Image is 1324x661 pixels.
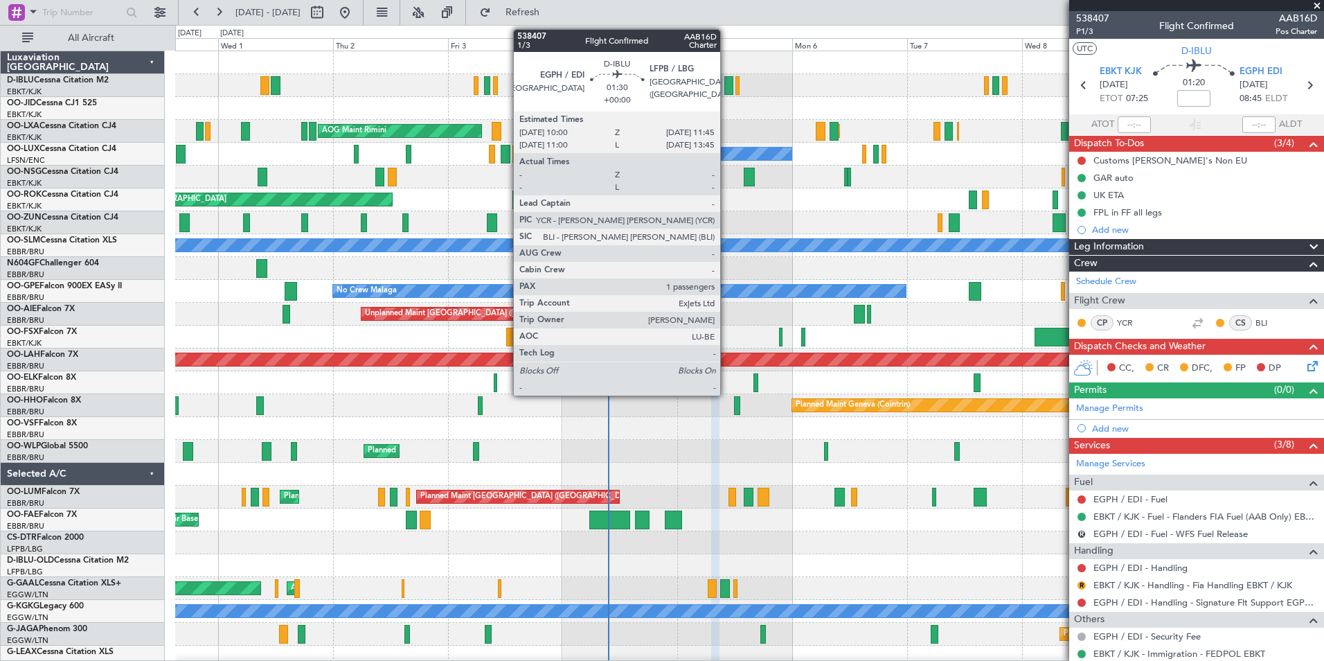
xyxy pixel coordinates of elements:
[7,488,42,496] span: OO-LUM
[7,282,122,290] a: OO-GPEFalcon 900EX EASy II
[473,1,556,24] button: Refresh
[1274,136,1294,150] span: (3/4)
[7,511,39,519] span: OO-FAE
[1093,648,1265,660] a: EBKT / KJK - Immigration - FEDPOL EBKT
[7,488,80,496] a: OO-LUMFalcon 7X
[7,590,48,600] a: EGGW/LTN
[7,373,38,382] span: OO-ELK
[7,396,43,405] span: OO-HHO
[1076,26,1109,37] span: P1/3
[1093,172,1134,184] div: GAR auto
[1093,206,1162,218] div: FPL in FF all legs
[907,38,1022,51] div: Tue 7
[322,121,386,141] div: AOG Maint Rimini
[7,168,118,176] a: OO-NSGCessna Citation CJ4
[7,191,118,199] a: OO-ROKCessna Citation CJ4
[7,602,39,610] span: G-KGKG
[7,213,118,222] a: OO-ZUNCessna Citation CJ4
[7,168,42,176] span: OO-NSG
[7,442,88,450] a: OO-WLPGlobal 5500
[1117,317,1148,329] a: YCR
[365,303,593,324] div: Unplanned Maint [GEOGRAPHIC_DATA] ([GEOGRAPHIC_DATA])
[36,33,146,43] span: All Aircraft
[333,38,448,51] div: Thu 2
[1076,11,1109,26] span: 538407
[7,430,44,440] a: EBBR/BRU
[7,556,54,565] span: D-IBLU-OLD
[7,419,77,428] a: OO-VSFFalcon 8X
[7,351,78,359] a: OO-LAHFalcon 7X
[1279,118,1302,132] span: ALDT
[7,191,42,199] span: OO-ROK
[1240,92,1262,106] span: 08:45
[1093,511,1317,522] a: EBKT / KJK - Fuel - Flanders FIA Fuel (AAB Only) EBKT / KJK
[1157,362,1169,376] span: CR
[494,8,552,17] span: Refresh
[1074,339,1206,355] span: Dispatch Checks and Weather
[7,579,39,588] span: G-GAAL
[7,155,45,166] a: LFSN/ENC
[1093,189,1124,201] div: UK ETA
[284,486,535,507] div: Planned Maint [GEOGRAPHIC_DATA] ([GEOGRAPHIC_DATA] National)
[1183,76,1205,90] span: 01:20
[7,178,42,188] a: EBKT/KJK
[7,396,81,405] a: OO-HHOFalcon 8X
[7,201,42,211] a: EBKT/KJK
[7,213,42,222] span: OO-ZUN
[566,143,649,164] div: No Crew Nancy (Essey)
[7,328,39,336] span: OO-FSX
[7,338,42,349] a: EBKT/KJK
[1076,402,1143,416] a: Manage Permits
[7,145,39,153] span: OO-LUX
[677,38,792,51] div: Sun 5
[235,6,301,19] span: [DATE] - [DATE]
[7,579,121,588] a: G-GAALCessna Citation XLS+
[220,28,244,39] div: [DATE]
[1229,315,1252,330] div: CS
[7,224,42,234] a: EBKT/KJK
[1093,579,1292,591] a: EBKT / KJK - Handling - Fia Handling EBKT / KJK
[7,407,44,417] a: EBBR/BRU
[1093,493,1168,505] a: EGPH / EDI - Fuel
[7,534,37,542] span: CS-DTR
[7,534,84,542] a: CS-DTRFalcon 2000
[218,38,333,51] div: Wed 1
[1240,78,1268,92] span: [DATE]
[1269,362,1281,376] span: DP
[7,648,114,656] a: G-LEAXCessna Citation XLS
[1074,293,1125,309] span: Flight Crew
[1074,438,1110,454] span: Services
[1022,38,1137,51] div: Wed 8
[7,544,43,554] a: LFPB/LBG
[7,315,44,326] a: EBBR/BRU
[7,602,84,610] a: G-KGKGLegacy 600
[1240,65,1282,79] span: EGPH EDI
[7,419,39,428] span: OO-VSF
[7,328,77,336] a: OO-FSXFalcon 7X
[7,361,44,371] a: EBBR/BRU
[1100,78,1128,92] span: [DATE]
[7,384,44,394] a: EBBR/BRU
[1274,382,1294,397] span: (0/0)
[7,259,99,267] a: N604GFChallenger 604
[7,282,39,290] span: OO-GPE
[7,452,44,463] a: EBBR/BRU
[7,122,39,130] span: OO-LXA
[7,625,39,633] span: G-JAGA
[563,38,678,51] div: Sat 4
[7,87,42,97] a: EBKT/KJK
[1118,116,1151,133] input: --:--
[7,351,40,359] span: OO-LAH
[7,292,44,303] a: EBBR/BRU
[7,247,44,257] a: EBBR/BRU
[1077,581,1086,590] button: R
[7,305,75,313] a: OO-AIEFalcon 7X
[1235,362,1246,376] span: FP
[1074,475,1093,491] span: Fuel
[7,99,36,107] span: OO-JID
[1093,562,1188,574] a: EGPH / EDI - Handling
[7,122,116,130] a: OO-LXACessna Citation CJ4
[7,99,97,107] a: OO-JIDCessna CJ1 525
[1074,382,1107,398] span: Permits
[1092,423,1317,434] div: Add new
